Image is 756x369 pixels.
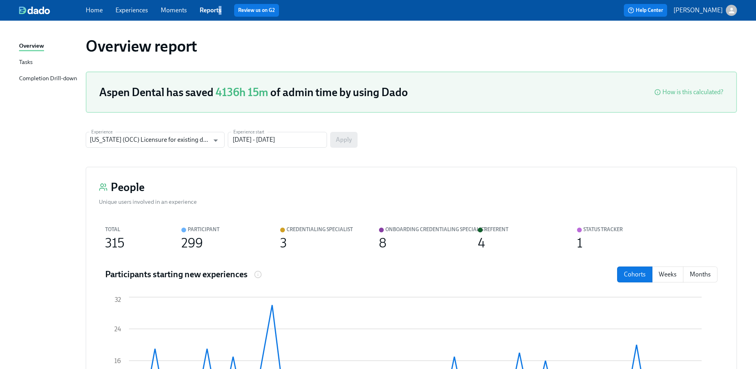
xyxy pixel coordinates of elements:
[19,58,79,68] a: Tasks
[161,6,187,14] a: Moments
[215,85,268,99] span: 4136h 15m
[19,41,44,51] div: Overview
[238,6,275,14] a: Review us on G2
[673,6,723,15] p: [PERSON_NAME]
[234,4,279,17] button: Review us on G2
[577,239,583,247] div: 1
[659,270,677,279] p: Weeks
[254,270,262,278] svg: Number of participants that started this experience in each cohort, week or month
[181,239,203,247] div: 299
[652,267,683,282] button: weeks
[617,267,718,282] div: date filter
[673,5,737,16] button: [PERSON_NAME]
[105,225,120,234] div: Total
[683,267,718,282] button: months
[379,239,387,247] div: 8
[114,357,121,365] tspan: 16
[99,197,197,206] div: Unique users involved in an experience
[86,6,103,14] a: Home
[188,225,219,234] div: Participant
[628,6,663,14] span: Help Center
[19,41,79,51] a: Overview
[280,239,287,247] div: 3
[115,296,121,303] tspan: 32
[200,6,221,14] a: Reports
[105,269,248,280] h4: Participants starting new experiences
[662,88,723,97] div: How is this calculated?
[99,85,408,99] h3: Aspen Dental has saved of admin time by using Dado
[86,37,197,56] h1: Overview report
[105,239,125,247] div: 315
[624,270,646,279] p: Cohorts
[583,225,623,234] div: Status tracker
[690,270,711,279] p: Months
[19,58,33,68] div: Tasks
[385,225,486,234] div: Onboarding credentialing specialist
[617,267,652,282] button: cohorts
[19,74,77,84] div: Completion Drill-down
[287,225,353,234] div: Credentialing Specialist
[114,325,121,333] tspan: 24
[478,239,485,247] div: 4
[115,6,148,14] a: Experiences
[19,6,50,14] img: dado
[210,134,222,147] button: Open
[484,225,508,234] div: Referent
[624,4,667,17] button: Help Center
[111,180,144,194] h3: People
[19,74,79,84] a: Completion Drill-down
[19,6,86,14] a: dado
